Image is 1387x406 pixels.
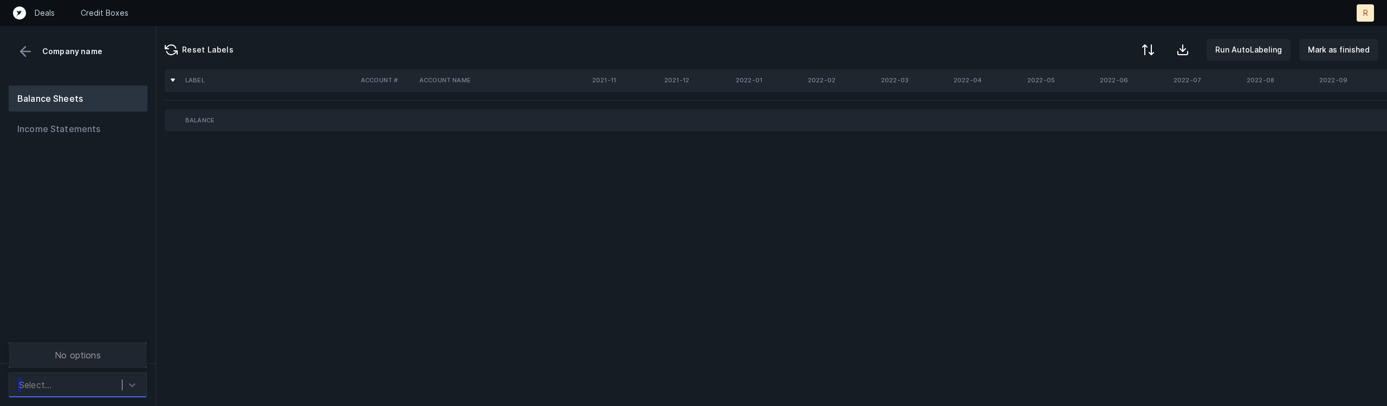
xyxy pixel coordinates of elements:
th: 2022-05 [986,69,1059,91]
th: 2022-01 [693,69,767,91]
th: 2022-06 [1059,69,1132,91]
button: Run AutoLabeling [1207,39,1291,61]
div: Select... [19,378,51,391]
th: 2022-08 [1205,69,1279,91]
button: R [1357,4,1374,22]
p: Mark as finished [1308,43,1370,56]
p: Run AutoLabeling [1215,43,1282,56]
button: Income Statements [9,116,147,142]
th: 2022-09 [1279,69,1352,91]
div: No options [9,344,147,366]
th: 2022-02 [767,69,840,91]
a: Credit Boxes [81,8,128,18]
th: 2022-07 [1132,69,1205,91]
th: 2022-04 [913,69,986,91]
th: 2021-12 [620,69,693,91]
th: Account Name [415,69,547,91]
div: Company name [9,43,147,60]
p: R [1363,8,1368,18]
button: Reset Labels [156,39,242,61]
td: Balance [181,109,357,131]
a: Deals [35,8,55,18]
th: 2022-03 [840,69,913,91]
th: Label [181,69,357,91]
button: Balance Sheets [9,86,147,112]
th: 2021-11 [547,69,620,91]
th: Account # [357,69,415,91]
button: Mark as finished [1299,39,1378,61]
